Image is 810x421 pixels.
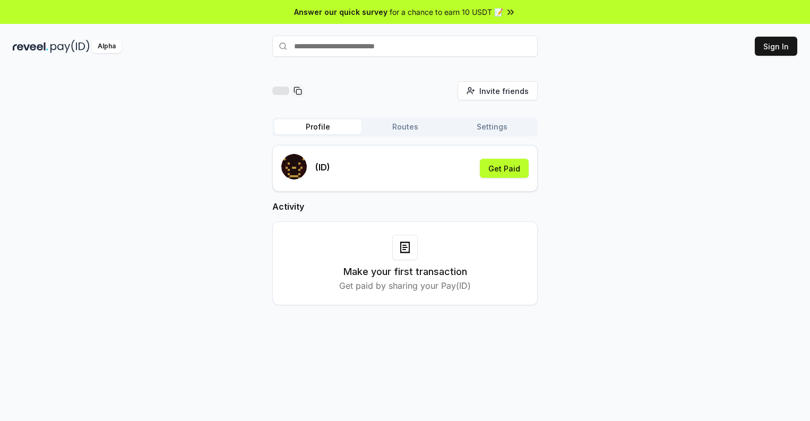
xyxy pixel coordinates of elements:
div: Alpha [92,40,122,53]
p: (ID) [315,161,330,174]
p: Get paid by sharing your Pay(ID) [339,279,471,292]
button: Invite friends [458,81,538,100]
img: pay_id [50,40,90,53]
button: Profile [274,119,361,134]
span: Invite friends [479,85,529,97]
button: Settings [449,119,536,134]
h3: Make your first transaction [343,264,467,279]
span: Answer our quick survey [294,6,387,18]
button: Get Paid [480,159,529,178]
button: Sign In [755,37,797,56]
h2: Activity [272,200,538,213]
span: for a chance to earn 10 USDT 📝 [390,6,503,18]
button: Routes [361,119,449,134]
img: reveel_dark [13,40,48,53]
